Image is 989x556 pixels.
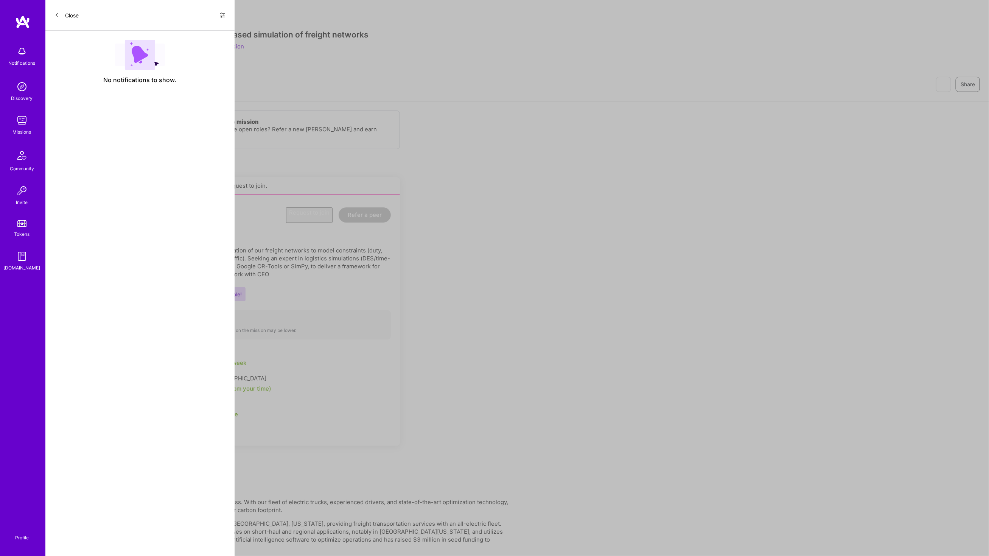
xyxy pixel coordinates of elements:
div: Missions [13,128,31,136]
img: logo [15,15,30,29]
img: guide book [14,249,30,264]
div: Invite [16,198,28,206]
div: Profile [15,534,29,541]
a: Profile [12,526,31,541]
div: Discovery [11,94,33,102]
div: [DOMAIN_NAME] [4,264,40,272]
img: Community [13,146,31,165]
img: teamwork [14,113,30,128]
button: Close [54,9,79,21]
img: empty [115,40,165,70]
img: bell [14,44,30,59]
img: discovery [14,79,30,94]
div: Tokens [14,230,30,238]
div: Notifications [9,59,36,67]
div: Community [10,165,34,173]
img: tokens [17,220,26,227]
span: No notifications to show. [104,76,177,84]
img: Invite [14,183,30,198]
